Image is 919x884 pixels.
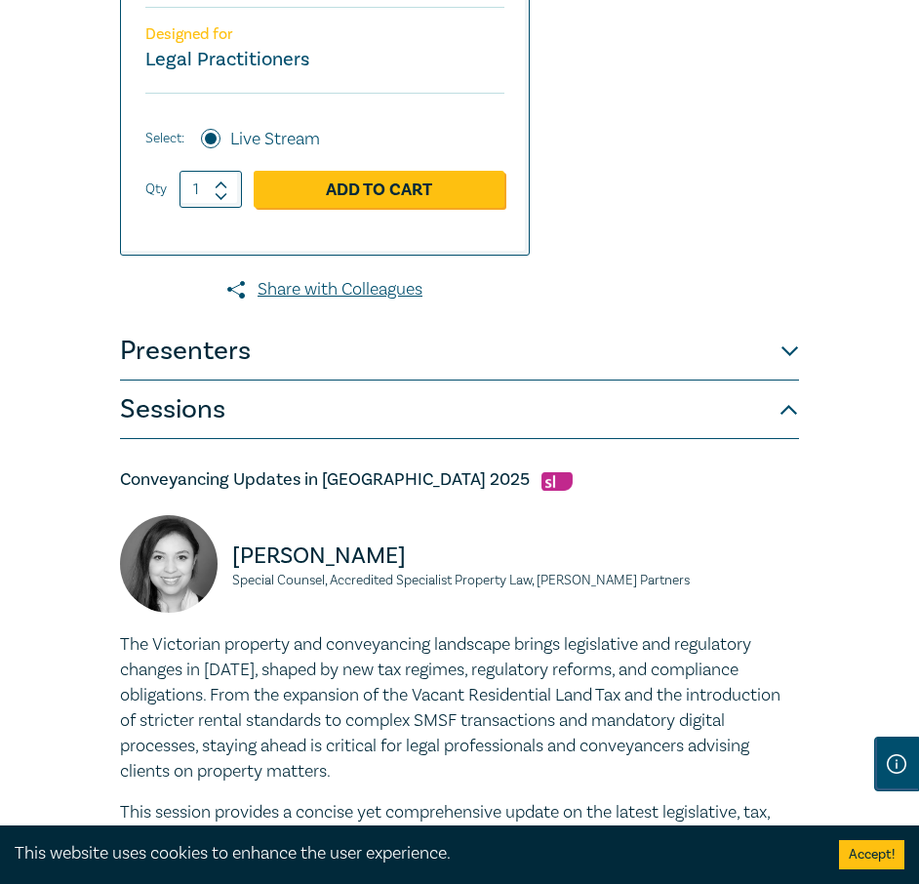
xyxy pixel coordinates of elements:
label: Live Stream [230,127,320,152]
small: Special Counsel, Accredited Specialist Property Law, [PERSON_NAME] Partners [232,574,799,587]
a: Add to Cart [254,171,504,208]
button: Sessions [120,381,799,439]
div: This website uses cookies to enhance the user experience. [15,841,810,866]
small: Legal Practitioners [145,47,309,72]
label: Qty [145,179,167,200]
input: 1 [180,171,242,208]
p: Designed for [145,25,504,44]
p: The Victorian property and conveyancing landscape brings legislative and regulatory changes in [D... [120,632,799,784]
h5: Conveyancing Updates in [GEOGRAPHIC_DATA] 2025 [120,468,799,492]
button: Accept cookies [839,840,904,869]
p: This session provides a concise yet comprehensive update on the latest legislative, tax, and proc... [120,800,799,851]
img: Substantive Law [541,472,573,491]
button: Presenters [120,322,799,381]
p: [PERSON_NAME] [232,541,799,572]
img: Victoria Agahi [120,515,218,613]
span: Select: [145,128,184,149]
img: Information Icon [887,754,906,774]
a: Share with Colleagues [120,277,530,302]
